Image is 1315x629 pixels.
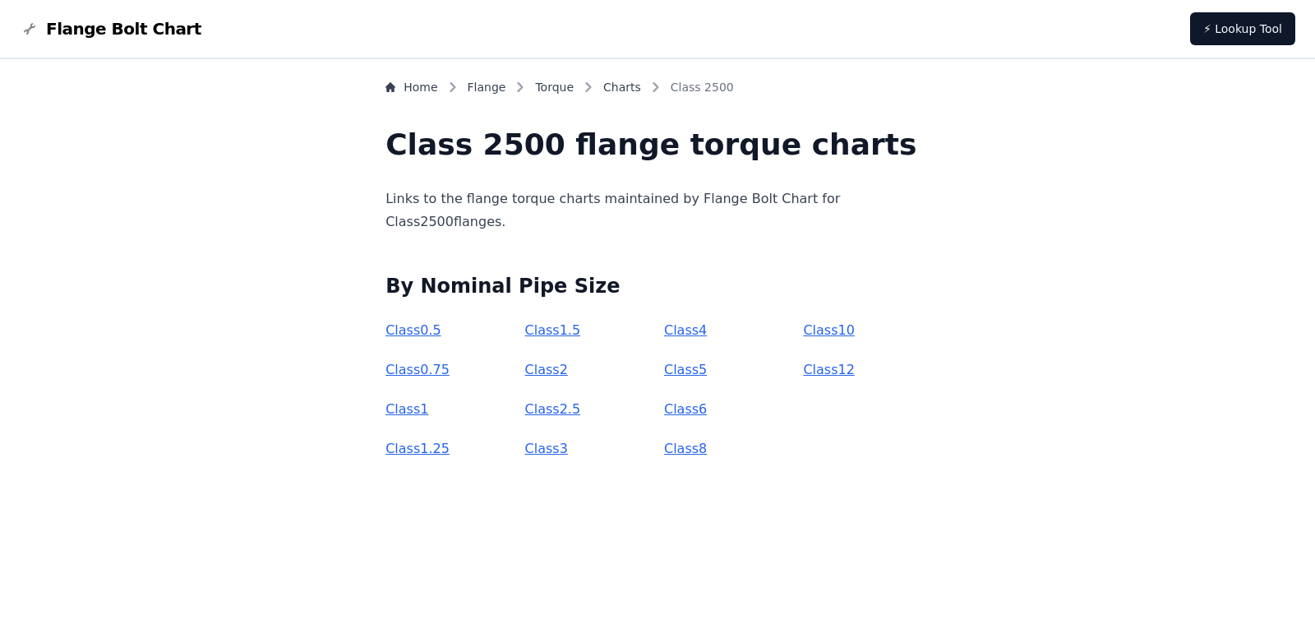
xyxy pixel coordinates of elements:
a: Torque [535,79,574,95]
a: Class8 [664,441,707,456]
span: Flange Bolt Chart [46,17,201,40]
a: Class0.75 [385,362,450,377]
a: Class0.5 [385,322,441,338]
a: Class12 [803,362,854,377]
a: Class2.5 [525,401,581,417]
a: Class4 [664,322,707,338]
h2: By Nominal Pipe Size [385,273,930,299]
a: ⚡ Lookup Tool [1190,12,1295,45]
span: Class 2500 [671,79,734,95]
p: Links to the flange torque charts maintained by Flange Bolt Chart for Class 2500 flanges. [385,187,930,234]
a: Class1 [385,401,428,417]
a: Flange [468,79,506,95]
a: Flange Bolt Chart LogoFlange Bolt Chart [20,17,201,40]
a: Charts [603,79,641,95]
a: Class1.5 [525,322,581,338]
img: Flange Bolt Chart Logo [20,19,39,39]
a: Class10 [803,322,854,338]
nav: Breadcrumb [385,79,930,102]
a: Class6 [664,401,707,417]
a: Home [385,79,437,95]
a: Class1.25 [385,441,450,456]
a: Class3 [525,441,568,456]
h1: Class 2500 flange torque charts [385,128,930,161]
a: Class2 [525,362,568,377]
a: Class5 [664,362,707,377]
